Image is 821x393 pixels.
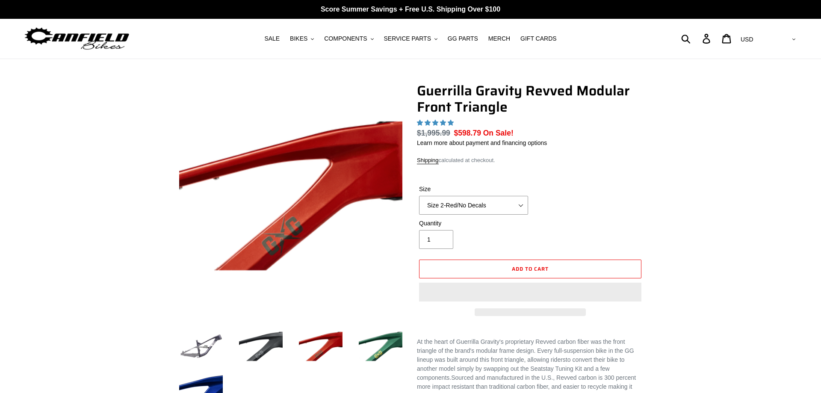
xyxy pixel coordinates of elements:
[484,33,514,44] a: MERCH
[419,219,528,228] label: Quantity
[290,35,307,42] span: BIKES
[417,119,455,126] span: 5.00 stars
[516,33,561,44] a: GIFT CARDS
[379,33,441,44] button: SERVICE PARTS
[384,35,431,42] span: SERVICE PARTS
[417,129,450,137] s: $1,995.99
[417,139,547,146] a: Learn more about payment and financing options
[417,356,625,381] span: to convert their bike to another model simply by swapping out the Seatstay Tuning Kit and a few c...
[264,35,280,42] span: SALE
[320,33,378,44] button: COMPONENTS
[448,35,478,42] span: GG PARTS
[417,83,644,115] h1: Guerrilla Gravity Revved Modular Front Triangle
[24,25,130,52] img: Canfield Bikes
[297,323,344,370] img: Load image into Gallery viewer, Guerrilla Gravity Revved Modular Front Triangle
[483,127,514,139] span: On Sale!
[686,29,708,48] input: Search
[520,35,557,42] span: GIFT CARDS
[237,323,284,370] img: Load image into Gallery viewer, Guerrilla Gravity Revved Modular Front Triangle
[324,35,367,42] span: COMPONENTS
[488,35,510,42] span: MERCH
[177,323,224,370] img: Load image into Gallery viewer, Guerrilla Gravity Revved Modular Front Triangle
[443,33,482,44] a: GG PARTS
[417,157,439,164] a: Shipping
[357,323,404,370] img: Load image into Gallery viewer, Guerrilla Gravity Revved Modular Front Triangle
[454,129,481,137] span: $598.79
[417,338,634,363] span: At the heart of Guerrilla Gravity's proprietary Revved carbon fiber was the front triangle of the...
[179,84,402,307] img: Guerrilla Gravity Revved Modular Front Triangle
[286,33,318,44] button: BIKES
[260,33,284,44] a: SALE
[419,260,641,278] button: Add to cart
[419,185,528,194] label: Size
[512,265,549,273] span: Add to cart
[417,156,644,165] div: calculated at checkout.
